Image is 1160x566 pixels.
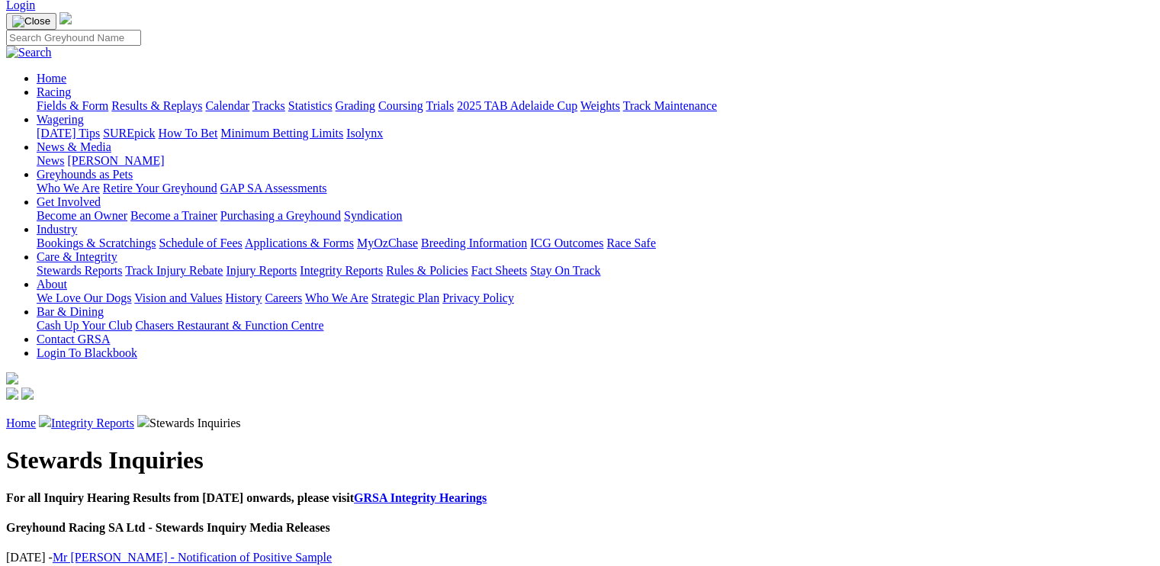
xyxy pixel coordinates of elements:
a: Who We Are [37,182,100,195]
a: GRSA Integrity Hearings [354,491,487,504]
div: Greyhounds as Pets [37,182,1154,195]
a: Vision and Values [134,291,222,304]
a: Stewards Reports [37,264,122,277]
div: News & Media [37,154,1154,168]
a: Calendar [205,99,249,112]
a: Retire Your Greyhound [103,182,217,195]
img: chevron-right.svg [39,415,51,427]
a: Race Safe [606,236,655,249]
a: Injury Reports [226,264,297,277]
h4: Greyhound Racing SA Ltd - Stewards Inquiry Media Releases [6,521,1154,535]
a: Syndication [344,209,402,222]
div: Racing [37,99,1154,113]
a: Coursing [378,99,423,112]
b: For all Inquiry Hearing Results from [DATE] onwards, please visit [6,491,487,504]
a: Mr [PERSON_NAME] - Notification of Positive Sample [53,551,332,564]
a: Privacy Policy [442,291,514,304]
a: How To Bet [159,127,218,140]
a: Integrity Reports [51,416,134,429]
a: Isolynx [346,127,383,140]
a: Home [37,72,66,85]
div: Get Involved [37,209,1154,223]
a: Bookings & Scratchings [37,236,156,249]
a: ICG Outcomes [530,236,603,249]
a: Track Maintenance [623,99,717,112]
div: Wagering [37,127,1154,140]
a: Care & Integrity [37,250,117,263]
a: Chasers Restaurant & Function Centre [135,319,323,332]
img: Close [12,15,50,27]
img: chevron-right.svg [137,415,149,427]
a: Fields & Form [37,99,108,112]
button: Toggle navigation [6,13,56,30]
a: Purchasing a Greyhound [220,209,341,222]
a: 2025 TAB Adelaide Cup [457,99,577,112]
img: logo-grsa-white.png [59,12,72,24]
a: Track Injury Rebate [125,264,223,277]
a: Cash Up Your Club [37,319,132,332]
a: News & Media [37,140,111,153]
a: Statistics [288,99,333,112]
a: Become a Trainer [130,209,217,222]
div: About [37,291,1154,305]
a: Contact GRSA [37,333,110,346]
a: Who We Are [305,291,368,304]
a: Strategic Plan [371,291,439,304]
a: GAP SA Assessments [220,182,327,195]
a: Racing [37,85,71,98]
a: About [37,278,67,291]
a: Rules & Policies [386,264,468,277]
div: Bar & Dining [37,319,1154,333]
a: Become an Owner [37,209,127,222]
img: facebook.svg [6,388,18,400]
a: Weights [580,99,620,112]
a: Home [6,416,36,429]
input: Search [6,30,141,46]
p: Stewards Inquiries [6,415,1154,430]
a: Schedule of Fees [159,236,242,249]
a: MyOzChase [357,236,418,249]
a: Results & Replays [111,99,202,112]
a: SUREpick [103,127,155,140]
a: Grading [336,99,375,112]
h1: Stewards Inquiries [6,446,1154,474]
a: Integrity Reports [300,264,383,277]
a: Careers [265,291,302,304]
a: Fact Sheets [471,264,527,277]
img: twitter.svg [21,388,34,400]
p: [DATE] - [6,551,1154,564]
a: News [37,154,64,167]
a: Get Involved [37,195,101,208]
a: Greyhounds as Pets [37,168,133,181]
a: [DATE] Tips [37,127,100,140]
a: Applications & Forms [245,236,354,249]
a: Bar & Dining [37,305,104,318]
img: logo-grsa-white.png [6,372,18,384]
a: Trials [426,99,454,112]
div: Care & Integrity [37,264,1154,278]
a: History [225,291,262,304]
a: Minimum Betting Limits [220,127,343,140]
a: Wagering [37,113,84,126]
a: We Love Our Dogs [37,291,131,304]
img: Search [6,46,52,59]
a: Breeding Information [421,236,527,249]
div: Industry [37,236,1154,250]
a: [PERSON_NAME] [67,154,164,167]
a: Login To Blackbook [37,346,137,359]
a: Stay On Track [530,264,600,277]
a: Industry [37,223,77,236]
a: Tracks [252,99,285,112]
